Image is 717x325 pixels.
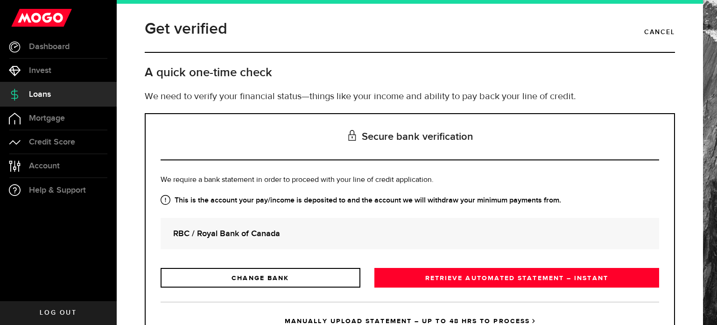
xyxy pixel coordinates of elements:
h3: Secure bank verification [161,114,659,160]
span: Credit Score [29,138,75,146]
span: Account [29,162,60,170]
a: CHANGE BANK [161,268,360,288]
a: Cancel [644,24,675,40]
span: Help & Support [29,186,86,195]
span: Log out [40,310,77,316]
h1: Get verified [145,17,227,41]
span: Mortgage [29,114,65,123]
span: Invest [29,66,51,75]
h2: A quick one-time check [145,65,675,80]
strong: This is the account your pay/income is deposited to and the account we will withdraw your minimum... [161,195,659,206]
strong: RBC / Royal Bank of Canada [173,227,647,240]
iframe: LiveChat chat widget [678,286,717,325]
span: We require a bank statement in order to proceed with your line of credit application. [161,176,434,184]
a: RETRIEVE AUTOMATED STATEMENT – INSTANT [374,268,659,288]
span: Dashboard [29,43,70,51]
span: Loans [29,90,51,99]
p: We need to verify your financial status—things like your income and ability to pay back your line... [145,90,675,104]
